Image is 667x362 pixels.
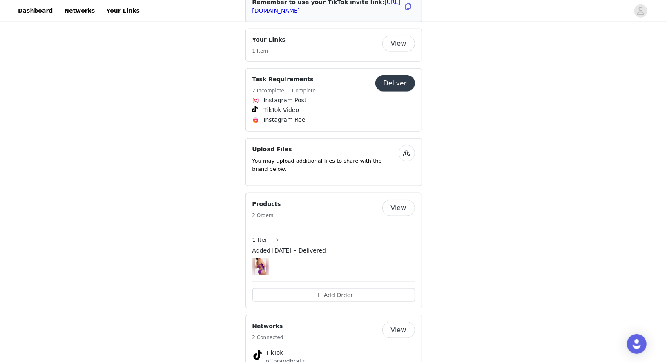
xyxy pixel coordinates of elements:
[59,2,100,20] a: Networks
[255,258,266,275] img: Gavin One Piece Swimsuit - Verbena Contrast
[252,117,259,123] img: Instagram Reels Icon
[252,236,271,244] span: 1 Item
[252,212,281,219] h5: 2 Orders
[252,200,281,208] h4: Products
[264,106,299,114] span: TikTok Video
[252,145,399,154] h4: Upload Files
[252,246,326,255] span: Added [DATE] • Delivered
[637,4,645,18] div: avatar
[382,36,415,52] button: View
[252,75,316,84] h4: Task Requirements
[382,322,415,338] button: View
[252,47,286,55] h5: 1 Item
[382,200,415,216] button: View
[252,334,283,341] h5: 2 Connected
[252,288,415,302] button: Add Order
[252,157,399,173] p: You may upload additional files to share with the brand below.
[375,75,415,92] button: Deliver
[264,96,307,105] span: Instagram Post
[13,2,58,20] a: Dashboard
[627,334,647,354] div: Open Intercom Messenger
[266,349,402,357] h4: TikTok
[252,36,286,44] h4: Your Links
[101,2,145,20] a: Your Links
[252,97,259,104] img: Instagram Icon
[252,256,269,277] img: Image Background Blur
[252,87,316,94] h5: 2 Incomplete, 0 Complete
[252,322,283,331] h4: Networks
[264,116,307,124] span: Instagram Reel
[245,68,422,132] div: Task Requirements
[245,193,422,308] div: Products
